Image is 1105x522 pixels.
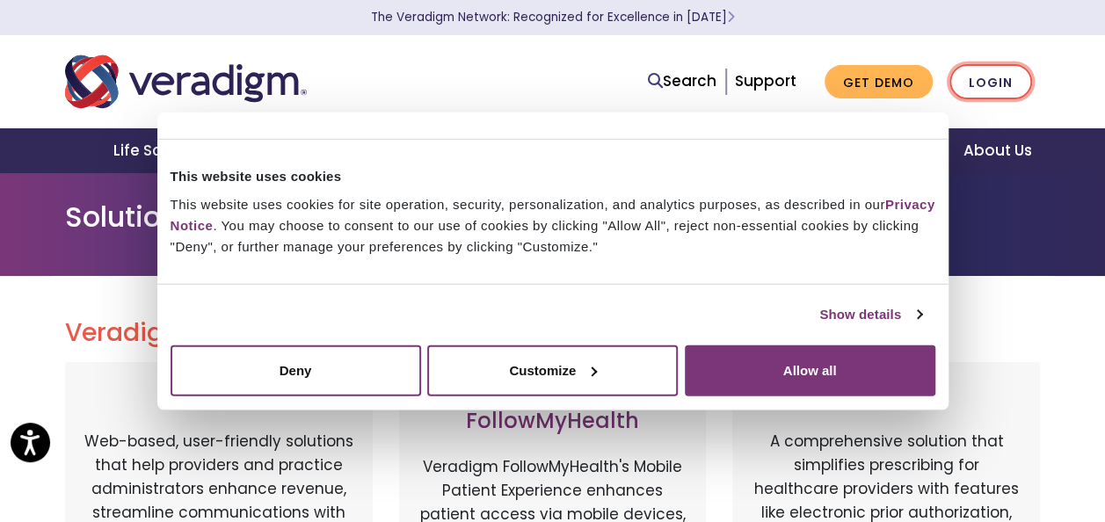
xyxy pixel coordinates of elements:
[427,344,678,395] button: Customize
[171,193,935,257] div: This website uses cookies for site operation, security, personalization, and analytics purposes, ...
[417,383,689,434] h3: Veradigm FollowMyHealth
[171,344,421,395] button: Deny
[949,64,1032,100] a: Login
[83,383,355,409] h3: Payerpath
[371,9,735,25] a: The Veradigm Network: Recognized for Excellence in [DATE]Learn More
[171,166,935,187] div: This website uses cookies
[92,128,238,173] a: Life Sciences
[825,65,933,99] a: Get Demo
[648,69,716,93] a: Search
[171,196,935,232] a: Privacy Notice
[941,128,1052,173] a: About Us
[65,318,1041,348] h2: Veradigm Solutions
[727,9,735,25] span: Learn More
[65,53,307,111] img: Veradigm logo
[685,344,935,395] button: Allow all
[819,304,921,325] a: Show details
[735,70,796,91] a: Support
[65,200,1041,234] h1: Solution Login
